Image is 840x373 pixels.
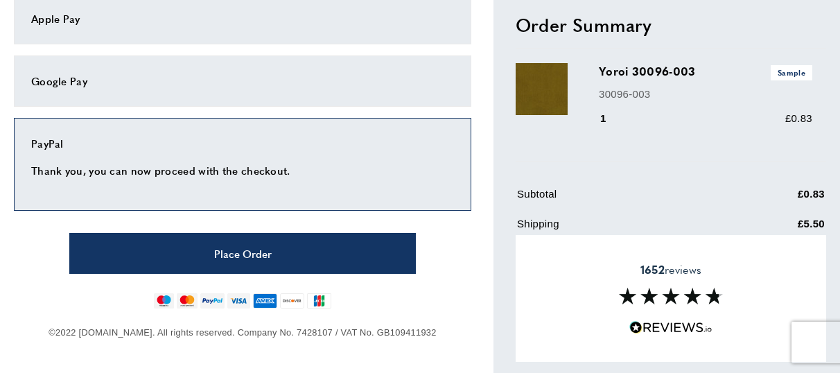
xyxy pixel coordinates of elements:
img: maestro [154,293,174,309]
p: Thank you, you can now proceed with the checkout. [31,162,454,179]
p: 30096-003 [599,86,812,103]
img: jcb [307,293,331,309]
span: Sample [771,66,812,80]
td: £0.83 [729,186,825,214]
span: £0.83 [785,113,812,125]
h2: Order Summary [516,12,826,37]
div: 1 [599,111,626,128]
img: mastercard [177,293,197,309]
strong: 1652 [640,261,665,277]
td: £5.50 [729,216,825,243]
img: Yoroi 30096-003 [516,64,568,116]
div: Google Pay [31,73,454,89]
img: visa [227,293,250,309]
td: Shipping [517,216,728,243]
span: reviews [640,262,701,276]
h3: Yoroi 30096-003 [599,64,812,80]
div: Apple Pay [31,10,454,27]
span: ©2022 [DOMAIN_NAME]. All rights reserved. Company No. 7428107 / VAT No. GB109411932 [49,327,436,338]
img: paypal [200,293,225,309]
td: Subtotal [517,186,728,214]
img: discover [280,293,304,309]
button: Place Order [69,233,416,274]
img: Reviews.io 5 stars [629,321,712,334]
img: Reviews section [619,288,723,304]
div: PayPal [31,135,454,152]
img: american-express [253,293,277,309]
